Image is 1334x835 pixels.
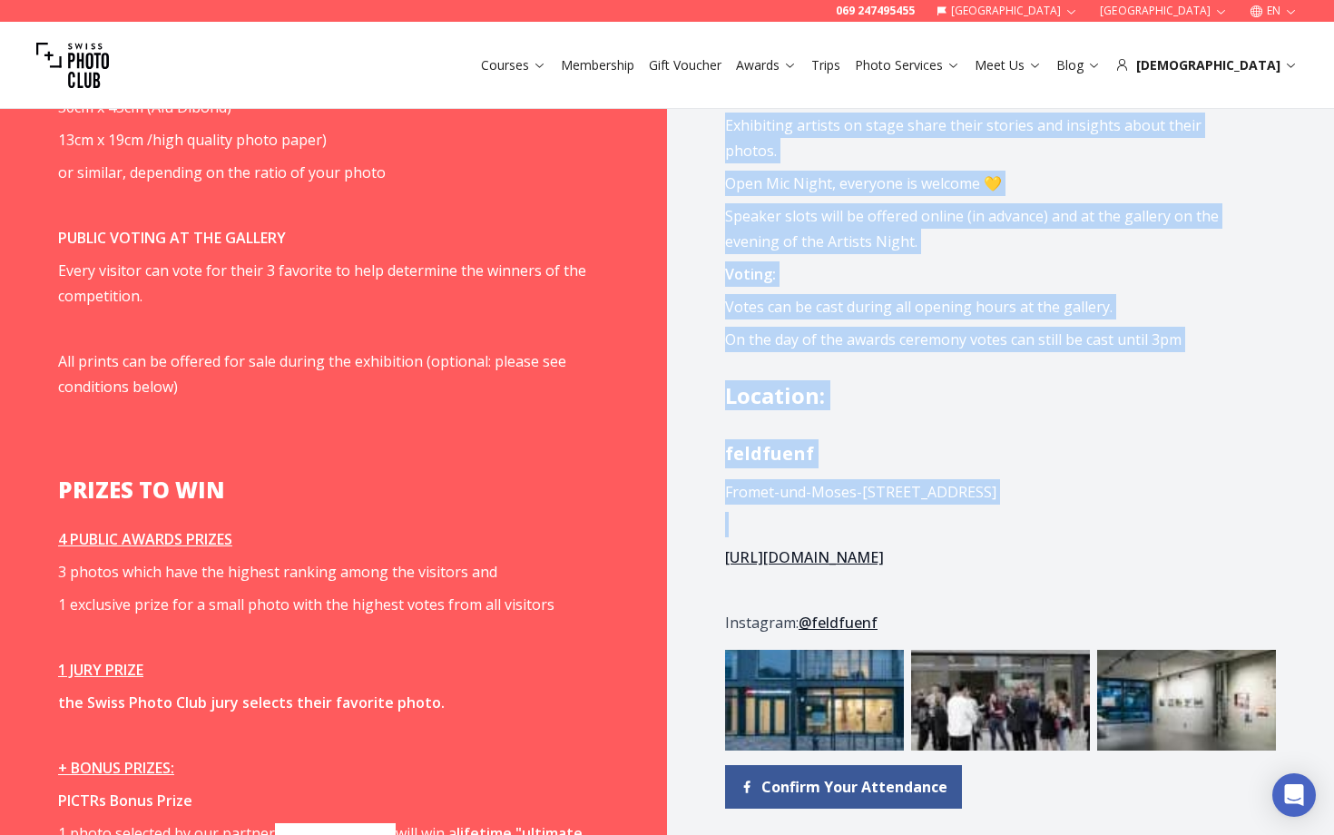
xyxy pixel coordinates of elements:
a: Confirm Your Attendance [725,765,962,809]
strong: the Swiss Photo Club jury selects their favorite photo. [58,693,445,712]
a: Awards [736,56,797,74]
a: Membership [561,56,634,74]
button: Photo Services [848,53,967,78]
div: Open Intercom Messenger [1272,773,1316,817]
a: Gift Voucher [649,56,721,74]
a: Blog [1056,56,1101,74]
p: Open Mic Night, everyone is welcome 💛 [725,171,1256,196]
span: 1 exclusive prize for a small photo with the highest votes from all visitors [58,594,554,614]
u: 1 JURY PRIZE [58,660,143,680]
a: Photo Services [855,56,960,74]
span: 3 photos which have the highest ranking among the visitors and [58,562,497,582]
span: All prints can be offered for sale during the exhibition (optional: please see conditions below) [58,351,566,397]
button: Trips [804,53,848,78]
strong: feldfuenf [725,441,814,466]
a: @feldfuenf [799,613,878,633]
p: On the day of the awards ceremony votes can still be cast until 3pm [725,327,1256,352]
a: 069 247495455 [836,4,915,18]
button: Awards [729,53,804,78]
strong: PUBLIC VOTING AT THE GALLERY [58,228,286,248]
u: + BONUS PRIZES: [58,758,174,778]
p: Exhibiting artists on stage share their stories and insights about their photos. [725,113,1256,163]
button: Membership [554,53,642,78]
span: or similar, depending on the ratio of your photo [58,162,386,182]
span: 13cm x 19cm /high quality photo paper) [58,130,327,150]
button: Courses [474,53,554,78]
p: Instagram: [725,610,1256,635]
strong: PRIZES TO WIN [58,475,225,505]
a: [URL][DOMAIN_NAME] [725,547,884,567]
button: Meet Us [967,53,1049,78]
a: Meet Us [975,56,1042,74]
h2: Location : [725,381,1276,410]
p: Fromet-und-Moses-[STREET_ADDRESS] [725,479,1256,505]
span: Every visitor can vote for their 3 favorite to help determine the winners of the competition. [58,260,586,306]
button: Gift Voucher [642,53,729,78]
div: [DEMOGRAPHIC_DATA] [1115,56,1298,74]
p: Speaker slots will be offered online (in advance) and at the gallery on the evening of the Artist... [725,203,1256,254]
img: Swiss photo club [36,29,109,102]
a: Courses [481,56,546,74]
button: Blog [1049,53,1108,78]
span: Confirm Your Attendance [761,776,947,798]
a: Trips [811,56,840,74]
u: 4 PUBLIC AWARDS PRIZES [58,529,232,549]
strong: Voting: [725,264,776,284]
p: Votes can be cast during all opening hours at the gallery. [725,294,1256,319]
strong: PICTRs Bonus Prize [58,791,192,810]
